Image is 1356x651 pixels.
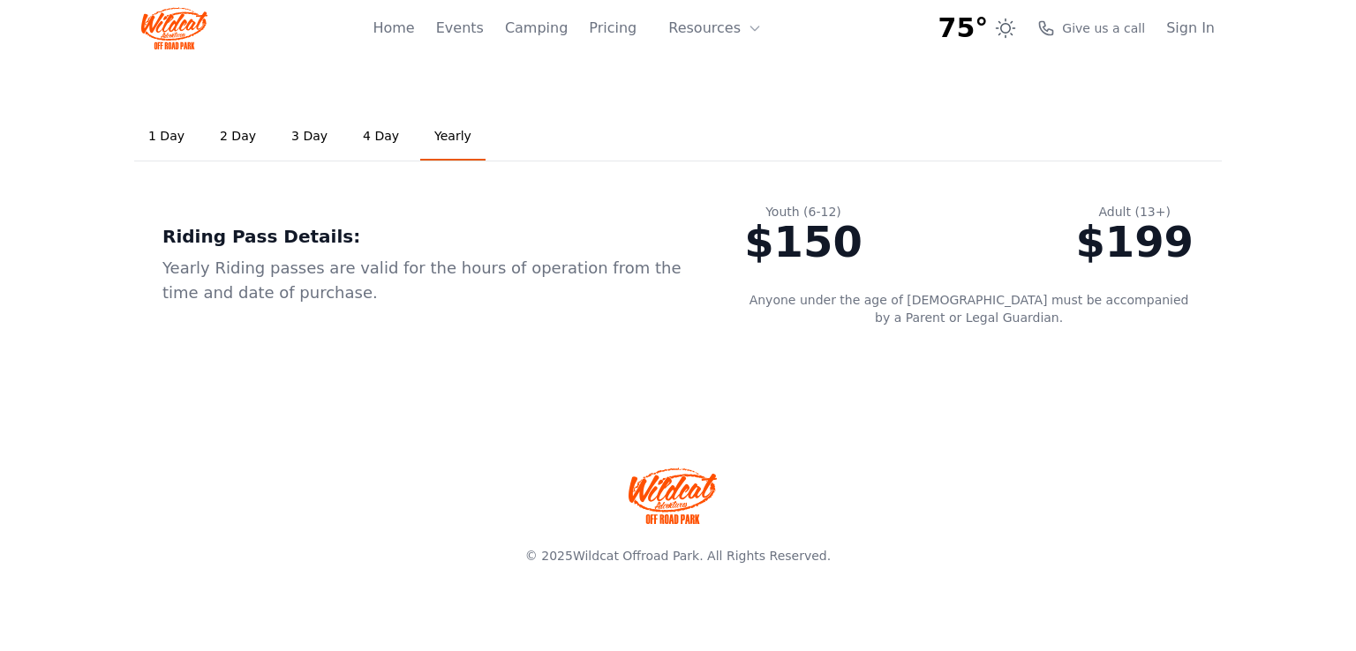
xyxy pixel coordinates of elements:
a: Yearly [420,113,486,161]
a: Wildcat Offroad Park [573,549,699,563]
a: 2 Day [206,113,270,161]
a: Home [373,18,414,39]
div: Adult (13+) [1075,203,1194,221]
p: Anyone under the age of [DEMOGRAPHIC_DATA] must be accompanied by a Parent or Legal Guardian. [744,291,1194,326]
a: Camping [505,18,568,39]
div: Youth (6-12) [744,203,863,221]
div: Yearly Riding passes are valid for the hours of operation from the time and date of purchase. [162,256,688,305]
a: Give us a call [1037,19,1145,37]
span: © 2025 . All Rights Reserved. [525,549,831,563]
div: Riding Pass Details: [162,224,688,249]
span: 75° [938,12,989,44]
img: Wildcat Offroad park [629,468,717,524]
a: 4 Day [349,113,413,161]
a: Events [436,18,484,39]
div: $199 [1075,221,1194,263]
a: Sign In [1166,18,1215,39]
span: Give us a call [1062,19,1145,37]
a: 3 Day [277,113,342,161]
button: Resources [658,11,772,46]
img: Wildcat Logo [141,7,207,49]
a: 1 Day [134,113,199,161]
div: $150 [744,221,863,263]
a: Pricing [589,18,637,39]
